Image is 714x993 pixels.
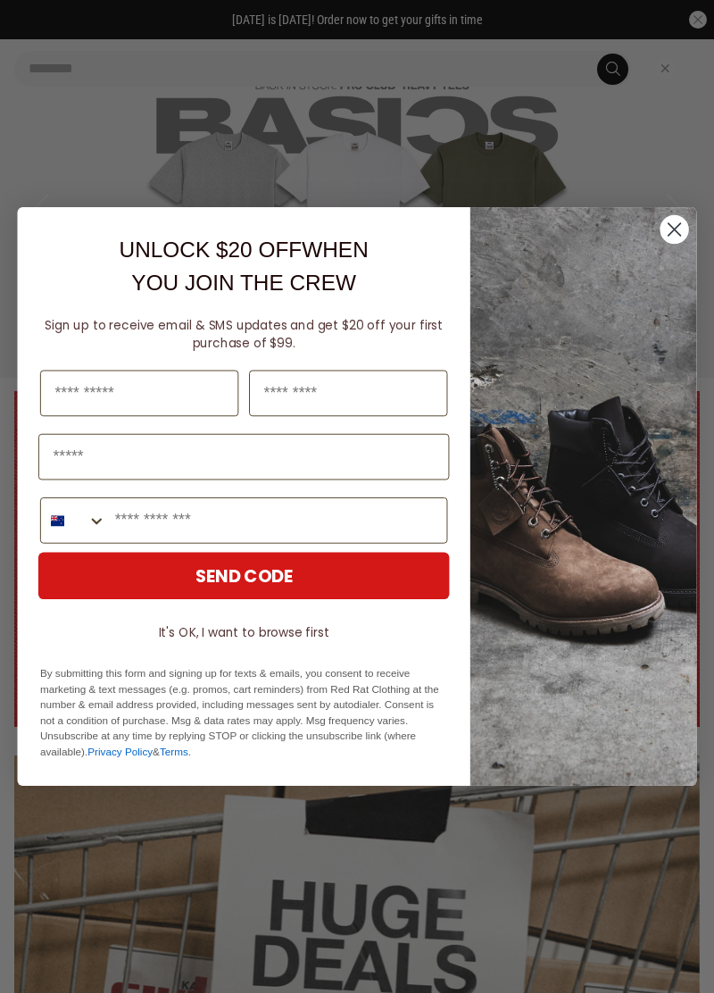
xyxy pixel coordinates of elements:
span: WHEN [302,237,369,261]
p: By submitting this form and signing up for texts & emails, you consent to receive marketing & tex... [40,665,448,759]
img: New Zealand [51,513,65,528]
button: It's OK, I want to browse first [38,617,449,648]
span: YOU JOIN THE CREW [131,270,356,294]
input: Email [38,434,449,480]
img: f7662613-148e-4c88-9575-6c6b5b55a647.jpeg [470,207,697,786]
input: First Name [40,371,238,417]
button: SEND CODE [38,552,449,599]
span: UNLOCK $20 OFF [120,237,303,261]
button: Open LiveChat chat widget [14,7,68,61]
a: Terms [160,746,188,758]
button: Search Countries [41,498,106,543]
span: Sign up to receive email & SMS updates and get $20 off your first purchase of $99. [45,316,443,352]
button: Close dialog [660,214,690,245]
a: Privacy Policy [87,746,153,758]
